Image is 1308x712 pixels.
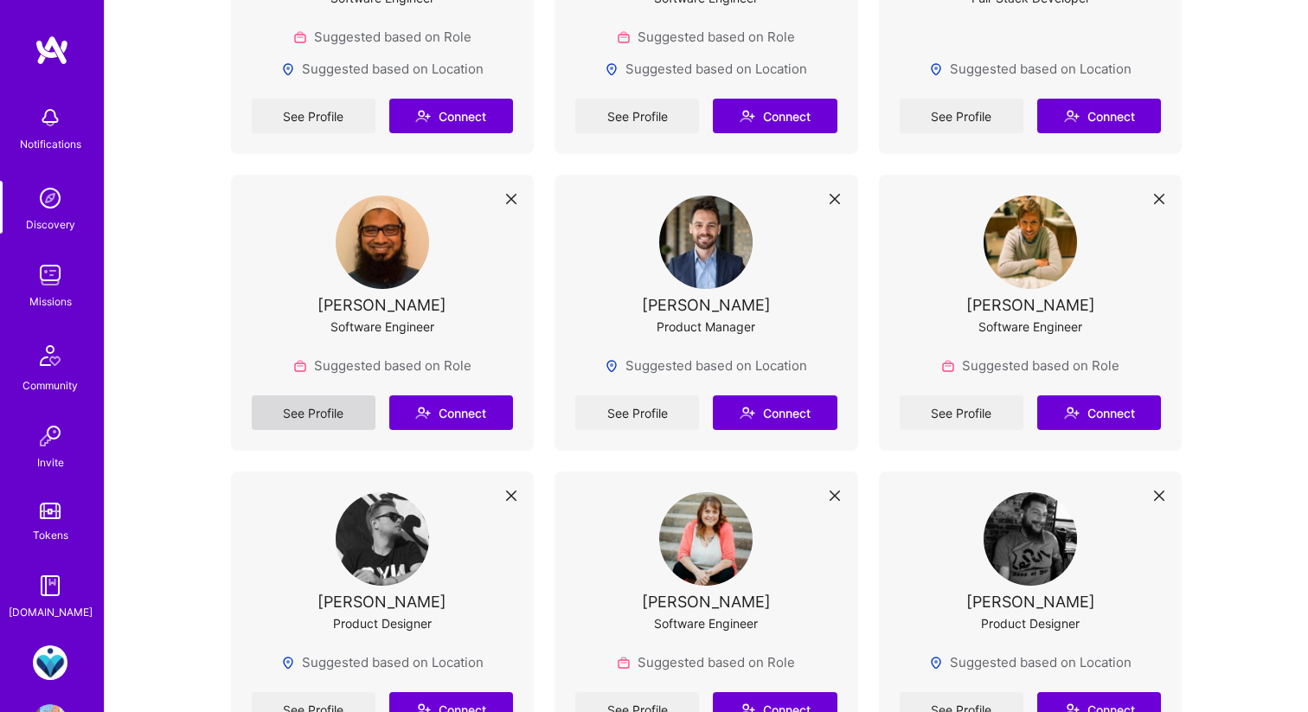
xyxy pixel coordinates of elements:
[330,318,434,336] div: Software Engineer
[654,614,758,632] div: Software Engineer
[20,135,81,153] div: Notifications
[293,356,471,375] div: Suggested based on Role
[29,335,71,376] img: Community
[981,614,1080,632] div: Product Designer
[830,491,840,501] i: icon Close
[659,196,753,289] img: User Avatar
[713,99,837,133] button: Connect
[659,492,753,586] img: User Avatar
[281,656,295,670] img: Locations icon
[617,30,631,44] img: Role icon
[35,35,69,66] img: logo
[293,30,307,44] img: Role icon
[33,258,67,292] img: teamwork
[929,656,943,670] img: Locations icon
[415,405,431,420] i: icon Connect
[22,376,78,394] div: Community
[252,395,375,430] a: See Profile
[33,568,67,603] img: guide book
[1064,108,1080,124] i: icon Connect
[29,645,72,680] a: MedArrive: Devops
[617,28,795,46] div: Suggested based on Role
[33,100,67,135] img: bell
[966,593,1095,611] div: [PERSON_NAME]
[336,492,429,586] img: User Avatar
[605,359,619,373] img: Locations icon
[830,194,840,204] i: icon Close
[252,99,375,133] a: See Profile
[293,359,307,373] img: Role icon
[617,656,631,670] img: Role icon
[642,296,771,314] div: [PERSON_NAME]
[317,593,446,611] div: [PERSON_NAME]
[26,215,75,234] div: Discovery
[293,28,471,46] div: Suggested based on Role
[740,108,755,124] i: icon Connect
[317,296,446,314] div: [PERSON_NAME]
[941,356,1119,375] div: Suggested based on Role
[966,296,1095,314] div: [PERSON_NAME]
[506,194,516,204] i: icon Close
[900,395,1023,430] a: See Profile
[506,491,516,501] i: icon Close
[605,62,619,76] img: Locations icon
[281,62,295,76] img: Locations icon
[389,395,513,430] button: Connect
[575,395,699,430] a: See Profile
[1154,194,1164,204] i: icon Close
[929,653,1132,671] div: Suggested based on Location
[281,60,484,78] div: Suggested based on Location
[605,356,807,375] div: Suggested based on Location
[900,99,1023,133] a: See Profile
[336,196,429,289] img: User Avatar
[1154,491,1164,501] i: icon Close
[389,99,513,133] button: Connect
[333,614,432,632] div: Product Designer
[29,292,72,311] div: Missions
[415,108,431,124] i: icon Connect
[642,593,771,611] div: [PERSON_NAME]
[1037,99,1161,133] button: Connect
[984,492,1077,586] img: User Avatar
[929,60,1132,78] div: Suggested based on Location
[713,395,837,430] button: Connect
[33,526,68,544] div: Tokens
[941,359,955,373] img: Role icon
[740,405,755,420] i: icon Connect
[33,419,67,453] img: Invite
[575,99,699,133] a: See Profile
[1037,395,1161,430] button: Connect
[1064,405,1080,420] i: icon Connect
[984,196,1077,289] img: User Avatar
[929,62,943,76] img: Locations icon
[281,653,484,671] div: Suggested based on Location
[37,453,64,471] div: Invite
[9,603,93,621] div: [DOMAIN_NAME]
[40,503,61,519] img: tokens
[33,645,67,680] img: MedArrive: Devops
[33,181,67,215] img: discovery
[617,653,795,671] div: Suggested based on Role
[657,318,755,336] div: Product Manager
[978,318,1082,336] div: Software Engineer
[605,60,807,78] div: Suggested based on Location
